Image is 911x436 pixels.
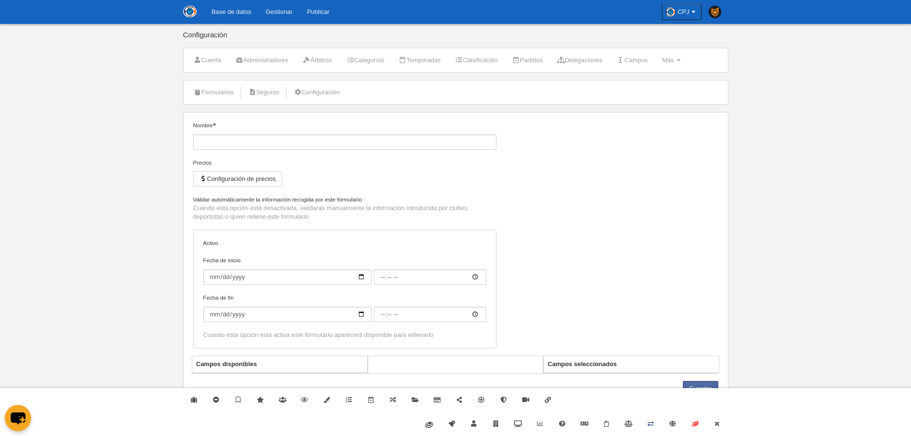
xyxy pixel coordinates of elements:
button: Guardar [683,381,718,396]
a: Temporadas [394,53,446,67]
a: Clasificación [450,53,503,67]
input: Fecha de fin [203,307,372,322]
img: CPJ [183,6,197,17]
img: fiware.svg [425,422,433,428]
a: Administradores [230,53,294,67]
label: Activo [203,239,486,247]
label: Validar automáticamente la información recogida por este formulario [193,195,496,204]
th: Campos seleccionados [544,356,719,373]
i: Obligatorio [213,123,216,126]
th: Campos disponibles [192,356,367,373]
a: Configuración [288,85,345,100]
a: Campos [612,53,653,67]
img: PaK018JKw3ps.30x30.jpg [709,6,721,18]
a: Categorías [341,53,390,67]
span: Más [662,56,674,64]
div: Precios [193,158,496,167]
a: Cuenta [188,53,227,67]
input: Fecha de inicio [374,269,486,285]
a: Árbitros [297,53,337,67]
a: CPJ [662,4,702,20]
a: Partidos [507,53,548,67]
a: Formularios [188,85,240,100]
a: Seguros [243,85,285,100]
label: Nombre [193,121,496,150]
a: Delegaciones [552,53,608,67]
img: OahAUokjtesP.30x30.jpg [666,7,675,17]
span: CPJ [678,7,690,17]
p: Cuando esta opción está desactivada, validarás manualmente la información introducida por clubes,... [193,204,496,221]
label: Fecha de fin [203,293,486,322]
div: Configuración [183,31,728,48]
button: Configuración de precios [193,171,282,187]
label: Fecha de inicio [203,256,486,285]
input: Nombre [193,134,496,150]
input: Fecha de fin [374,307,486,322]
button: chat-button [5,405,31,431]
input: Fecha de inicio [203,269,372,285]
div: Cuando esta opción está activa este formulario aparecerá disponible para rellenarlo [203,331,486,339]
a: Más [657,53,685,67]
